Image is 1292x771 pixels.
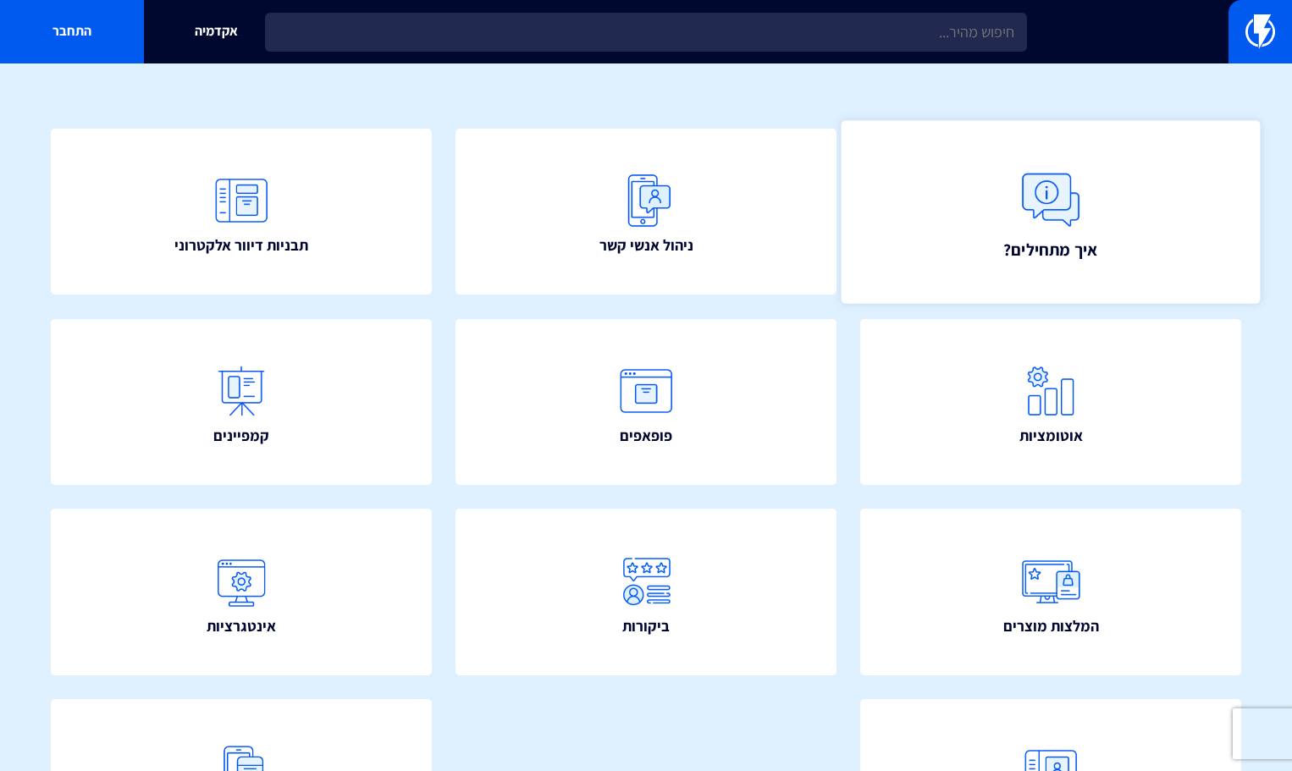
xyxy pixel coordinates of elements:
[1003,237,1097,261] span: איך מתחילים?
[213,425,269,447] span: קמפיינים
[1019,425,1083,447] span: אוטומציות
[860,509,1241,675] a: המלצות מוצרים
[620,425,672,447] span: פופאפים
[51,509,432,675] a: אינטגרציות
[456,129,836,295] a: ניהול אנשי קשר
[51,129,432,295] a: תבניות דיוור אלקטרוני
[599,234,693,256] span: ניהול אנשי קשר
[265,13,1027,52] input: חיפוש מהיר...
[842,120,1261,303] a: איך מתחילים?
[860,319,1241,486] a: אוטומציות
[51,319,432,486] a: קמפיינים
[207,615,276,637] span: אינטגרציות
[622,615,670,637] span: ביקורות
[456,509,836,675] a: ביקורות
[174,234,308,256] span: תבניות דיוור אלקטרוני
[1003,615,1099,637] span: המלצות מוצרים
[456,319,836,486] a: פופאפים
